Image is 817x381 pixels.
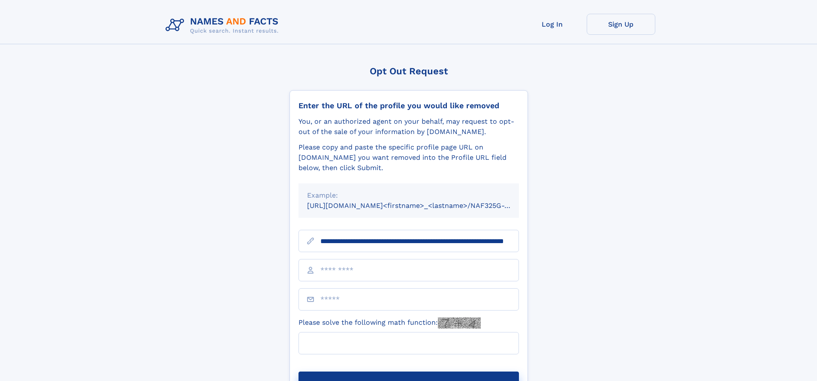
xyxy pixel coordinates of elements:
div: Enter the URL of the profile you would like removed [298,101,519,110]
label: Please solve the following math function: [298,317,481,329]
small: [URL][DOMAIN_NAME]<firstname>_<lastname>/NAF325G-xxxxxxxx [307,201,535,210]
a: Sign Up [587,14,655,35]
a: Log In [518,14,587,35]
div: You, or an authorized agent on your behalf, may request to opt-out of the sale of your informatio... [298,116,519,137]
div: Please copy and paste the specific profile page URL on [DOMAIN_NAME] you want removed into the Pr... [298,142,519,173]
img: Logo Names and Facts [162,14,286,37]
div: Example: [307,190,510,201]
div: Opt Out Request [289,66,528,76]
